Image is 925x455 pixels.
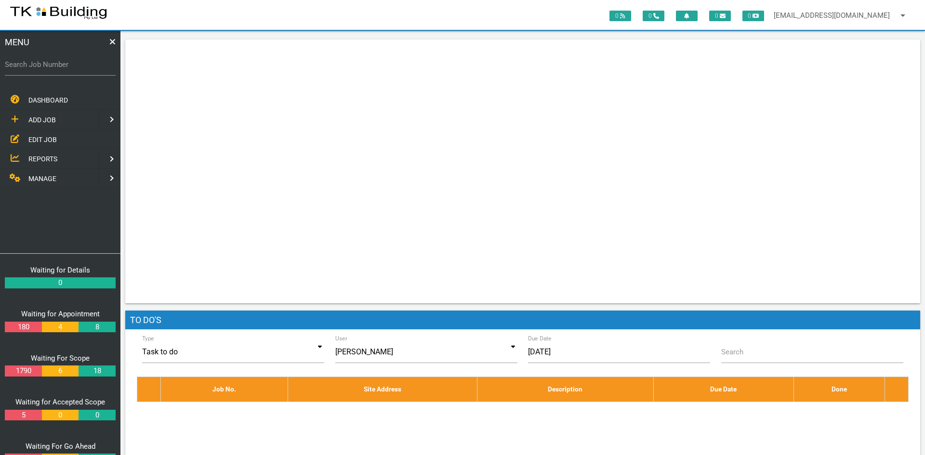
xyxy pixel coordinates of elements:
span: EDIT JOB [28,135,57,143]
span: MANAGE [28,175,56,182]
span: ADD JOB [28,116,56,124]
th: Due Date [653,377,793,402]
label: Type [142,334,154,343]
a: Waiting for Accepted Scope [15,398,105,406]
img: s3file [10,5,107,20]
span: 0 [709,11,731,21]
span: MENU [5,36,29,49]
label: Search Job Number [5,59,116,70]
a: Waiting For Scope [31,354,90,363]
a: 4 [42,322,79,333]
a: 8 [79,322,115,333]
a: 180 [5,322,41,333]
a: 1790 [5,365,41,377]
th: Job No. [160,377,288,402]
a: 0 [42,410,79,421]
span: 0 [742,11,764,21]
label: User [335,334,347,343]
span: 0 [609,11,631,21]
span: DASHBOARD [28,96,68,104]
th: Description [477,377,653,402]
a: Waiting For Go Ahead [26,442,95,451]
span: REPORTS [28,155,57,163]
h1: To Do's [125,311,920,330]
th: Site Address [288,377,477,402]
label: Search [721,347,743,358]
a: Waiting for Details [30,266,90,274]
a: Waiting for Appointment [21,310,100,318]
a: 0 [79,410,115,421]
a: 5 [5,410,41,421]
a: 0 [5,277,116,288]
span: 0 [643,11,664,21]
th: Done [793,377,885,402]
a: 18 [79,365,115,377]
label: Due Date [528,334,552,343]
a: 6 [42,365,79,377]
